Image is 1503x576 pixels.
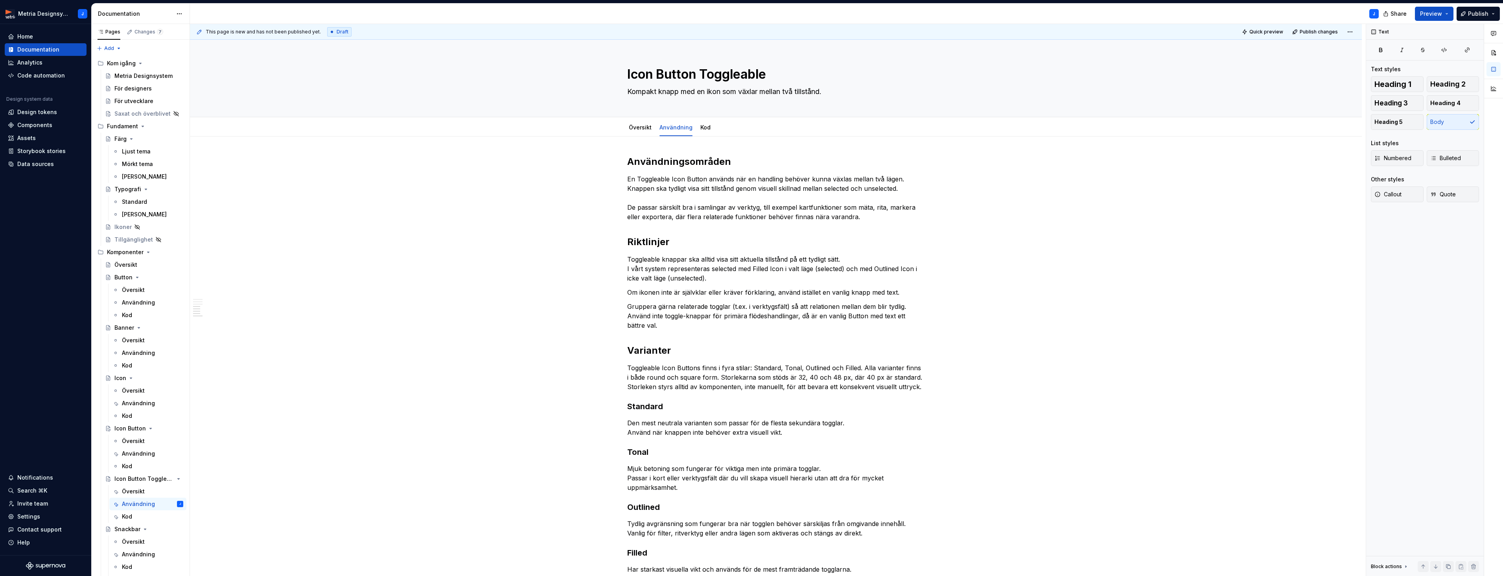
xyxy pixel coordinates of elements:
[1374,190,1402,198] span: Callout
[627,519,925,538] p: Tydlig avgränsning som fungerar bra när togglen behöver särskiljas från omgivande innehåll. Vanli...
[1373,11,1375,17] div: J
[629,124,652,131] a: Översikt
[109,170,186,183] a: [PERSON_NAME]
[5,119,87,131] a: Components
[626,85,923,98] textarea: Kompakt knapp med en ikon som växlar mellan två tillstånd.
[109,196,186,208] a: Standard
[109,435,186,447] a: Översikt
[17,108,57,116] div: Design tokens
[1371,65,1401,73] div: Text styles
[627,502,660,512] strong: Outlined
[114,475,174,483] div: Icon Button Toggleable
[1427,150,1479,166] button: Bulleted
[122,148,151,155] div: Ljust tema
[17,134,36,142] div: Assets
[122,513,132,521] div: Kod
[109,397,186,410] a: Användning
[1300,29,1338,35] span: Publish changes
[1374,99,1408,107] span: Heading 3
[1427,76,1479,92] button: Heading 2
[5,145,87,157] a: Storybook stories
[114,425,146,432] div: Icon Button
[17,474,53,482] div: Notifications
[102,133,186,145] a: Färg
[1430,154,1461,162] span: Bulleted
[122,487,145,495] div: Översikt
[102,82,186,95] a: För designers
[1430,99,1461,107] span: Heading 4
[114,72,173,80] div: Metria Designsystem
[102,107,186,120] a: Saxat och överblivet
[337,29,348,35] span: Draft
[122,437,145,445] div: Översikt
[1374,154,1411,162] span: Numbered
[107,122,138,130] div: Fundament
[5,471,87,484] button: Notifications
[5,536,87,549] button: Help
[109,498,186,510] a: AnvändningJ
[114,110,171,118] div: Saxat och överblivet
[5,497,87,510] a: Invite team
[627,363,925,391] p: Toggleable Icon Buttons finns i fyra stilar: Standard, Tonal, Outlined och Filled. Alla varianter...
[627,288,925,297] p: Om ikonen inte är självklar eller kräver förklaring, använd istället en vanlig knapp med text.
[17,121,52,129] div: Components
[114,85,152,92] div: För designers
[2,5,90,22] button: Metria DesignsystemJ
[109,296,186,309] a: Användning
[627,236,925,248] h2: Riktlinjer
[1379,7,1412,21] button: Share
[122,538,145,546] div: Översikt
[102,258,186,271] a: Översikt
[5,30,87,43] a: Home
[81,11,84,17] div: J
[98,29,120,35] div: Pages
[114,185,141,193] div: Typografi
[122,210,167,218] div: [PERSON_NAME]
[109,359,186,372] a: Kod
[109,548,186,561] a: Användning
[114,236,153,244] div: Tillgänglighet
[114,324,134,332] div: Banner
[98,10,172,18] div: Documentation
[26,562,65,570] svg: Supernova Logo
[5,43,87,56] a: Documentation
[179,500,181,508] div: J
[6,96,53,102] div: Design system data
[102,183,186,196] a: Typografi
[109,561,186,573] a: Kod
[627,447,648,457] strong: Tonal
[102,372,186,384] a: Icon
[627,464,925,492] p: Mjuk betoning som fungerar för viktiga men inte primära togglar. Passar i kort eller verktygsfält...
[109,284,186,296] a: Översikt
[109,410,186,422] a: Kod
[122,387,145,395] div: Översikt
[700,124,711,131] a: Kod
[5,510,87,523] a: Settings
[109,334,186,347] a: Översikt
[107,59,136,67] div: Kom igång
[94,246,186,258] div: Komponenter
[114,374,126,382] div: Icon
[122,362,132,369] div: Kod
[1430,190,1456,198] span: Quote
[102,221,186,233] a: Ikoner
[122,399,155,407] div: Användning
[109,535,186,548] a: Översikt
[626,119,655,135] div: Översikt
[5,523,87,536] button: Contact support
[114,135,127,143] div: Färg
[1371,76,1424,92] button: Heading 1
[94,43,124,54] button: Add
[109,145,186,158] a: Ljust tema
[102,95,186,107] a: För utvecklare
[102,422,186,435] a: Icon Button
[102,271,186,284] a: Button
[1430,80,1466,88] span: Heading 2
[122,173,167,181] div: [PERSON_NAME]
[627,344,925,357] h2: Varianter
[627,402,663,411] strong: Standard
[1371,186,1424,202] button: Callout
[1427,95,1479,111] button: Heading 4
[122,500,155,508] div: Användning
[1371,114,1424,130] button: Heading 5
